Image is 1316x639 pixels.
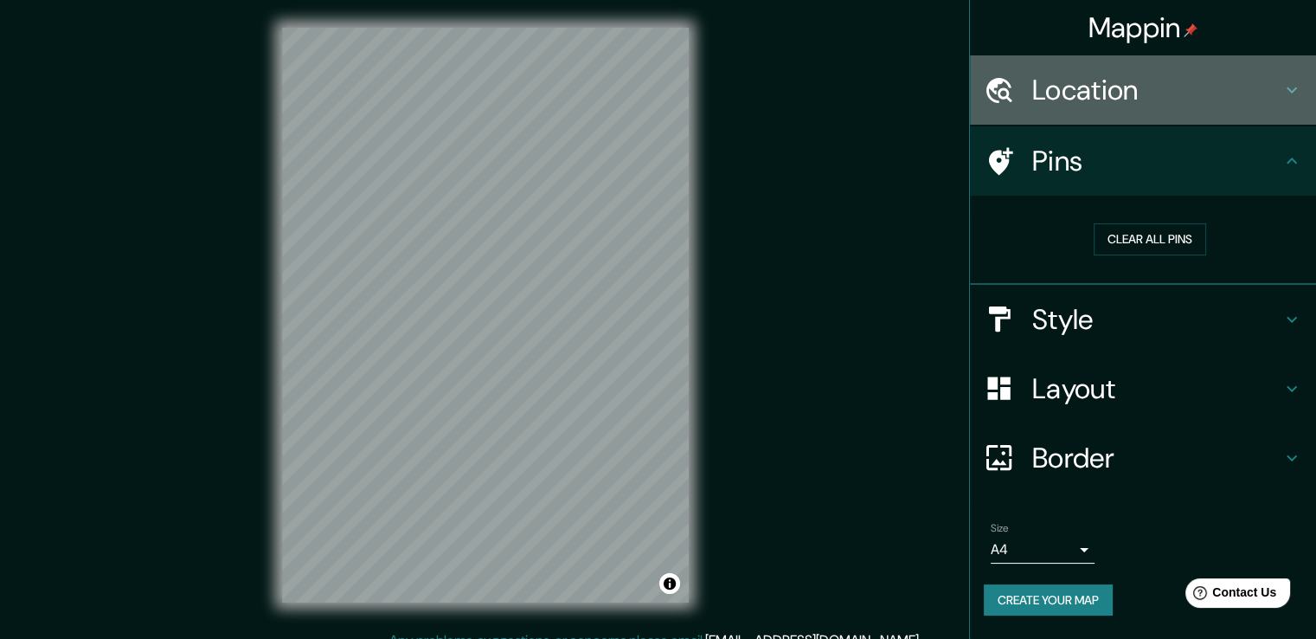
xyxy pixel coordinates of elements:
[659,573,680,594] button: Toggle attribution
[984,584,1113,616] button: Create your map
[970,126,1316,196] div: Pins
[1094,223,1206,255] button: Clear all pins
[1032,144,1281,178] h4: Pins
[1162,571,1297,620] iframe: Help widget launcher
[970,55,1316,125] div: Location
[1032,73,1281,107] h4: Location
[1088,10,1198,45] h4: Mappin
[970,285,1316,354] div: Style
[991,520,1009,535] label: Size
[1032,371,1281,406] h4: Layout
[970,423,1316,493] div: Border
[1032,441,1281,475] h4: Border
[282,28,689,603] canvas: Map
[970,354,1316,423] div: Layout
[991,536,1095,564] div: A4
[1032,302,1281,337] h4: Style
[1184,23,1197,37] img: pin-icon.png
